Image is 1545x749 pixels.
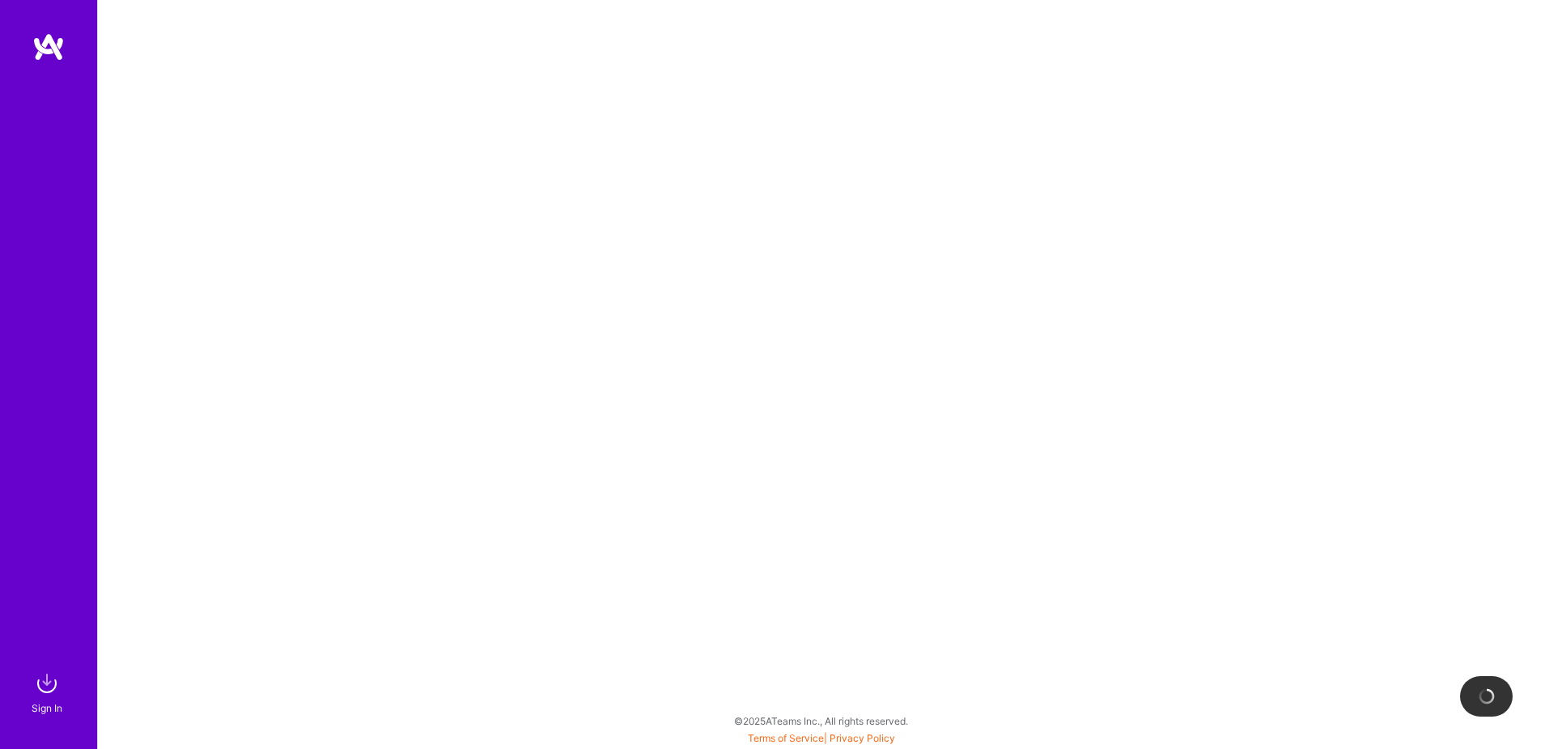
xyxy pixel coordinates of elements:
[97,700,1545,741] div: © 2025 ATeams Inc., All rights reserved.
[748,732,895,744] span: |
[31,667,63,700] img: sign in
[748,732,824,744] a: Terms of Service
[1475,686,1496,707] img: loading
[830,732,895,744] a: Privacy Policy
[34,667,63,717] a: sign inSign In
[32,700,62,717] div: Sign In
[32,32,65,62] img: logo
